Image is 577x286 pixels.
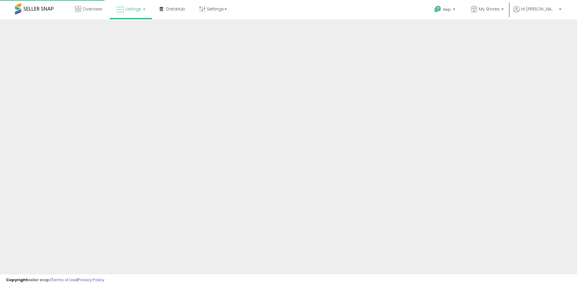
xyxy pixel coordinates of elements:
[521,6,557,12] span: Hi [PERSON_NAME]
[434,5,441,13] i: Get Help
[83,6,102,12] span: Overview
[479,6,499,12] span: My Stores
[443,7,451,12] span: Help
[166,6,185,12] span: DataHub
[126,6,141,12] span: Listings
[513,6,561,20] a: Hi [PERSON_NAME]
[429,1,461,20] a: Help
